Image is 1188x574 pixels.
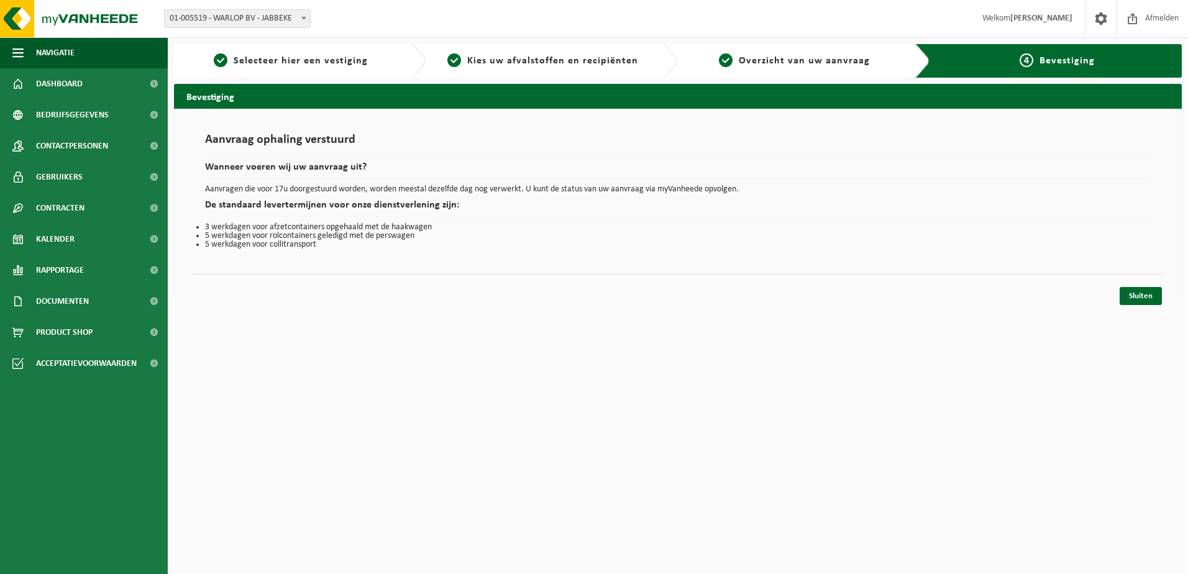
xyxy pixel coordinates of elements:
li: 5 werkdagen voor rolcontainers geledigd met de perswagen [205,232,1151,240]
span: Bevestiging [1039,56,1095,66]
span: Selecteer hier een vestiging [234,56,368,66]
span: Gebruikers [36,162,83,193]
span: 2 [447,53,461,67]
a: 1Selecteer hier een vestiging [180,53,401,68]
span: 1 [214,53,227,67]
li: 3 werkdagen voor afzetcontainers opgehaald met de haakwagen [205,223,1151,232]
strong: [PERSON_NAME] [1010,14,1072,23]
span: Documenten [36,286,89,317]
span: Kies uw afvalstoffen en recipiënten [467,56,638,66]
span: Contracten [36,193,85,224]
span: 01-005519 - WARLOP BV - JABBEKE [165,10,310,27]
span: Product Shop [36,317,93,348]
span: Contactpersonen [36,130,108,162]
h2: De standaard levertermijnen voor onze dienstverlening zijn: [205,200,1151,217]
span: Navigatie [36,37,75,68]
a: Sluiten [1120,287,1162,305]
span: Dashboard [36,68,83,99]
h2: Bevestiging [174,84,1182,108]
a: 3Overzicht van uw aanvraag [684,53,905,68]
span: Rapportage [36,255,84,286]
a: 2Kies uw afvalstoffen en recipiënten [432,53,654,68]
span: Kalender [36,224,75,255]
span: 01-005519 - WARLOP BV - JABBEKE [164,9,311,28]
span: 3 [719,53,733,67]
span: Overzicht van uw aanvraag [739,56,870,66]
span: Bedrijfsgegevens [36,99,109,130]
h2: Wanneer voeren wij uw aanvraag uit? [205,162,1151,179]
p: Aanvragen die voor 17u doorgestuurd worden, worden meestal dezelfde dag nog verwerkt. U kunt de s... [205,185,1151,194]
span: 4 [1020,53,1033,67]
h1: Aanvraag ophaling verstuurd [205,134,1151,153]
span: Acceptatievoorwaarden [36,348,137,379]
li: 5 werkdagen voor collitransport [205,240,1151,249]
